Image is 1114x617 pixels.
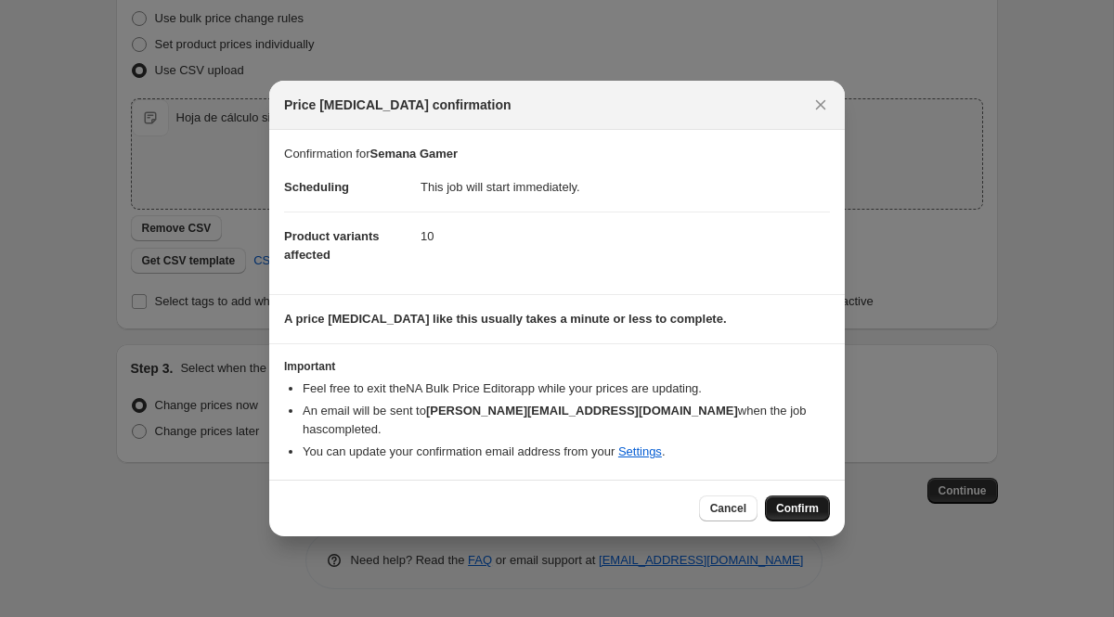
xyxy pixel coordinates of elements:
span: Product variants affected [284,229,380,262]
span: Cancel [710,501,746,516]
p: Confirmation for [284,145,830,163]
li: Feel free to exit the NA Bulk Price Editor app while your prices are updating. [303,379,830,398]
dd: This job will start immediately. [421,163,830,212]
b: [PERSON_NAME][EMAIL_ADDRESS][DOMAIN_NAME] [426,404,738,418]
b: Semana Gamer [369,147,458,161]
li: You can update your confirmation email address from your . [303,443,830,461]
span: Price [MEDICAL_DATA] confirmation [284,96,512,114]
b: A price [MEDICAL_DATA] like this usually takes a minute or less to complete. [284,312,727,326]
span: Confirm [776,501,819,516]
a: Settings [618,444,662,458]
dd: 10 [421,212,830,261]
h3: Important [284,359,830,374]
li: An email will be sent to when the job has completed . [303,402,830,439]
button: Cancel [699,495,758,521]
button: Close [808,92,834,118]
span: Scheduling [284,180,349,194]
button: Confirm [765,495,830,521]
